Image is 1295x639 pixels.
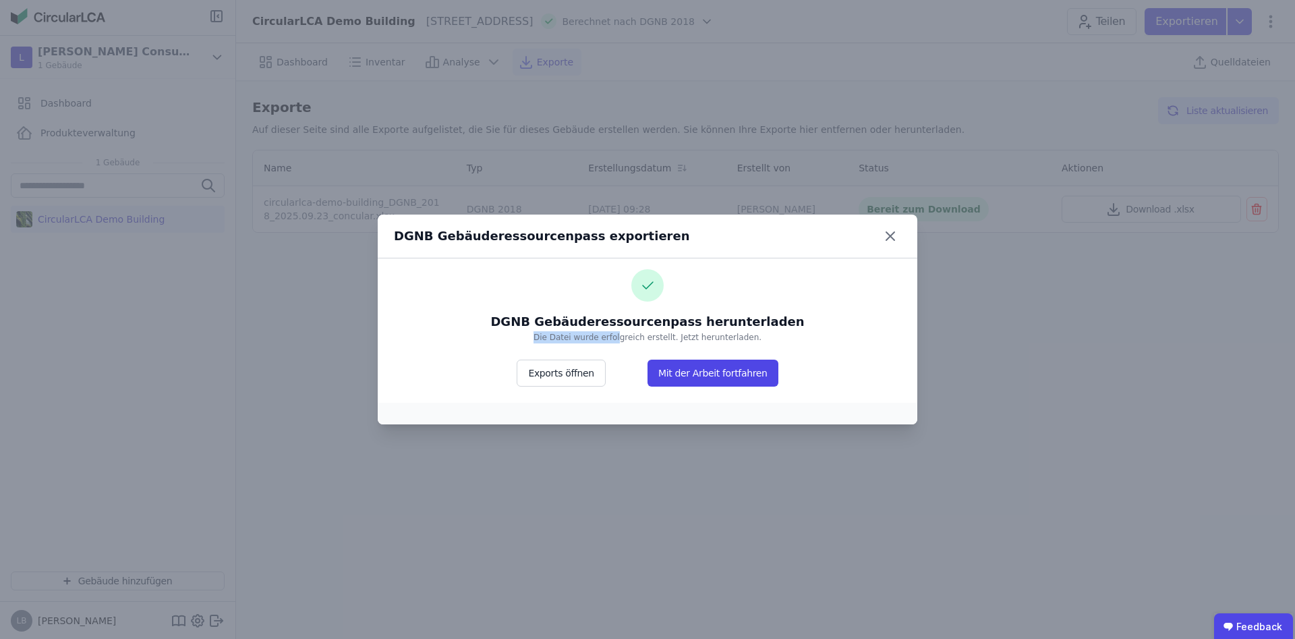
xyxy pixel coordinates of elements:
[631,269,664,302] img: check-circle
[517,360,605,387] button: Exports öffnen
[534,331,761,360] label: Die Datei wurde erfolgreich erstellt. Jetzt herunterladen.
[394,227,690,246] div: DGNB Gebäuderessourcenpass exportieren
[490,312,804,331] label: DGNB Gebäuderessourcenpass herunterladen
[647,360,778,387] button: Mit der Arbeit fortfahren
